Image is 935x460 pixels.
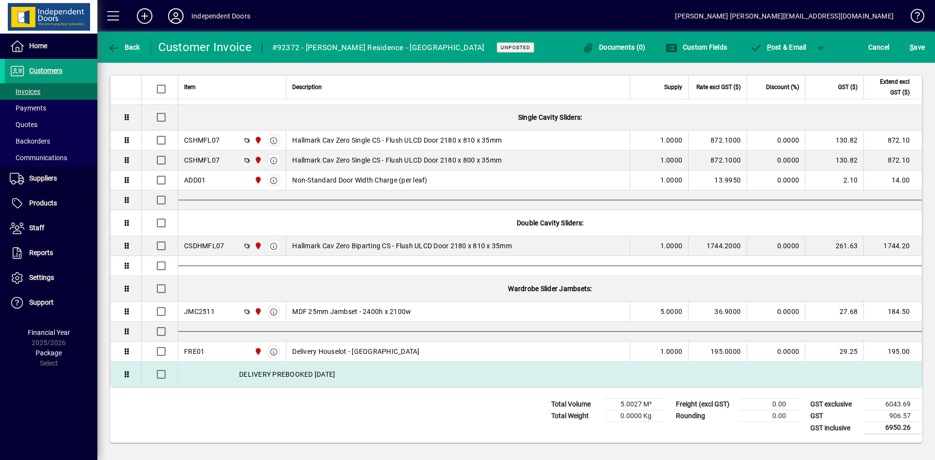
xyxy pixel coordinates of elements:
button: Add [129,7,160,25]
span: Hallmark Cav Zero Single CS - Flush ULCD Door 2180 x 810 x 35mm [292,135,502,145]
span: Discount (%) [766,82,799,92]
td: 14.00 [863,170,922,190]
a: Communications [5,149,97,166]
span: Christchurch [252,306,263,317]
td: 27.68 [805,302,863,322]
span: Hallmark Cav Zero Single CS - Flush ULCD Door 2180 x 800 x 35mm [292,155,502,165]
button: Profile [160,7,191,25]
div: ADD01 [184,175,206,185]
span: Home [29,42,47,50]
span: Communications [10,154,67,162]
span: Invoices [10,88,40,95]
button: Cancel [866,38,892,56]
td: 5.0027 M³ [605,399,663,410]
span: Christchurch [252,240,263,251]
td: GST inclusive [805,422,864,434]
a: Payments [5,100,97,116]
a: Support [5,291,97,315]
span: Supply [664,82,682,92]
span: Unposted [501,44,530,51]
span: 1.0000 [660,135,683,145]
div: CSHMFL07 [184,155,220,165]
span: Cancel [868,39,890,55]
div: DELIVERY PREBOOKED [DATE] [178,362,922,387]
span: Staff [29,224,44,232]
td: 130.82 [805,130,863,150]
span: Documents (0) [582,43,646,51]
span: Back [108,43,140,51]
a: Invoices [5,83,97,100]
td: 29.25 [805,342,863,362]
span: Rate excl GST ($) [696,82,741,92]
td: 1744.20 [863,236,922,256]
span: Support [29,298,54,306]
a: Products [5,191,97,216]
td: GST [805,410,864,422]
div: Wardrobe Slider Jambsets: [178,276,922,301]
span: Christchurch [252,175,263,185]
div: Single Cavity Sliders: [178,105,922,130]
button: Documents (0) [580,38,648,56]
div: 1744.2000 [694,241,741,251]
td: 195.00 [863,342,922,362]
button: Post & Email [745,38,811,56]
td: 0.00 [739,410,798,422]
div: JMC2511 [184,307,215,316]
td: 0.0000 [747,130,805,150]
div: #92372 - [PERSON_NAME] Residence - [GEOGRAPHIC_DATA] [272,40,485,55]
span: Christchurch [252,135,263,146]
span: GST ($) [838,82,858,92]
td: 906.57 [864,410,922,422]
span: Settings [29,274,54,281]
a: Quotes [5,116,97,133]
div: 36.9000 [694,307,741,316]
div: CSHMFL07 [184,135,220,145]
div: [PERSON_NAME] [PERSON_NAME][EMAIL_ADDRESS][DOMAIN_NAME] [675,8,894,24]
td: 0.0000 Kg [605,410,663,422]
button: Custom Fields [663,38,729,56]
span: Non-Standard Door Width Charge (per leaf) [292,175,427,185]
span: Reports [29,249,53,257]
span: S [910,43,914,51]
div: CSDHMFL07 [184,241,224,251]
td: 2.10 [805,170,863,190]
a: Staff [5,216,97,240]
div: 872.1000 [694,155,741,165]
span: Financial Year [28,329,70,336]
td: 6043.69 [864,399,922,410]
span: Delivery Houselot - [GEOGRAPHIC_DATA] [292,347,419,356]
span: Package [36,349,62,357]
span: ost & Email [750,43,806,51]
button: Save [907,38,927,56]
div: FRE01 [184,347,205,356]
span: Backorders [10,137,50,145]
td: Freight (excl GST) [671,399,739,410]
td: 0.0000 [747,342,805,362]
span: Item [184,82,196,92]
app-page-header-button: Back [97,38,151,56]
td: GST exclusive [805,399,864,410]
a: Suppliers [5,166,97,191]
a: Reports [5,241,97,265]
span: Payments [10,104,46,112]
span: Christchurch [252,346,263,357]
span: Hallmark Cav Zero Biparting CS - Flush ULCD Door 2180 x 810 x 35mm [292,241,512,251]
span: P [767,43,771,51]
td: Rounding [671,410,739,422]
span: 1.0000 [660,347,683,356]
span: 1.0000 [660,155,683,165]
span: Description [292,82,322,92]
div: Customer Invoice [158,39,252,55]
span: Custom Fields [666,43,727,51]
td: 184.50 [863,302,922,322]
span: Extend excl GST ($) [870,76,910,98]
td: Total Volume [546,399,605,410]
td: 0.0000 [747,302,805,322]
a: Knowledge Base [903,2,923,34]
button: Back [105,38,143,56]
a: Home [5,34,97,58]
span: MDF 25mm Jambset - 2400h x 2100w [292,307,411,316]
span: 1.0000 [660,241,683,251]
div: Double Cavity Sliders: [178,210,922,236]
td: Total Weight [546,410,605,422]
